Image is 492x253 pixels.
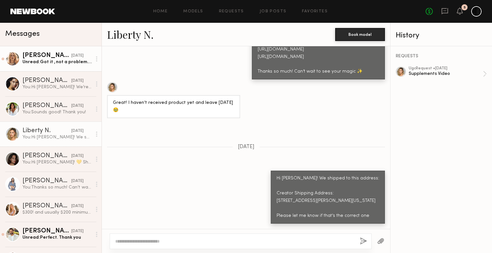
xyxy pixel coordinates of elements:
a: Job Posts [260,9,287,14]
span: [DATE] [238,144,254,150]
button: Book model [335,28,385,41]
div: [DATE] [71,78,84,84]
div: Unread: Perfect. Thank you [22,234,92,241]
div: Supplements Video [409,71,483,77]
div: You: Thanks so much! Can’t wait to see your magic ✨ [22,184,92,190]
div: [DATE] [71,178,84,184]
a: Requests [219,9,244,14]
div: [PERSON_NAME] [22,153,71,159]
div: You: Hi [PERSON_NAME]! 💛 Sharing a few video examples we love below. We’re aiming for a more dyna... [22,159,92,165]
a: Book model [335,31,385,37]
div: [DATE] [71,128,84,134]
div: ugc Request • [DATE] [409,66,483,71]
div: [PERSON_NAME] [22,52,71,59]
div: [DATE] [71,103,84,109]
div: $300! and usually $200 minimum without [22,209,92,216]
div: You: Hi [PERSON_NAME]! We’re looking for a simple vertical video. Hook: “My hair and nails have n... [22,84,92,90]
div: 5 [464,6,466,9]
div: [DATE] [71,203,84,209]
a: ugcRequest •[DATE]Supplements Video [409,66,487,81]
span: Messages [5,30,40,38]
div: Liberty N. [22,128,71,134]
div: REQUESTS [396,54,487,59]
div: Unread: Got it , not a problem. I will fill it [DATE] and it’s ready by [DATE] afternoon [22,59,92,65]
div: Great! I haven’t received product yet and leave [DATE] 🥹 [113,99,234,114]
div: [DATE] [71,228,84,234]
div: You: Sounds good! Thank you! [22,109,92,115]
div: [PERSON_NAME] [22,77,71,84]
div: [PERSON_NAME] [22,228,71,234]
div: [DATE] [71,53,84,59]
a: Home [153,9,168,14]
div: History [396,32,487,39]
a: Favorites [302,9,328,14]
a: Liberty N. [107,27,154,41]
div: [PERSON_NAME] [22,203,71,209]
div: Hi [PERSON_NAME]! We shipped to this address: Creator Shipping Address: [STREET_ADDRESS][PERSON_N... [277,175,379,220]
a: Models [183,9,203,14]
div: You: Hi [PERSON_NAME]! We shipped to this address: Creator Shipping Address: [STREET_ADDRESS][PER... [22,134,92,140]
div: [DATE] [71,153,84,159]
div: [PERSON_NAME] [22,178,71,184]
div: [PERSON_NAME] [22,103,71,109]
